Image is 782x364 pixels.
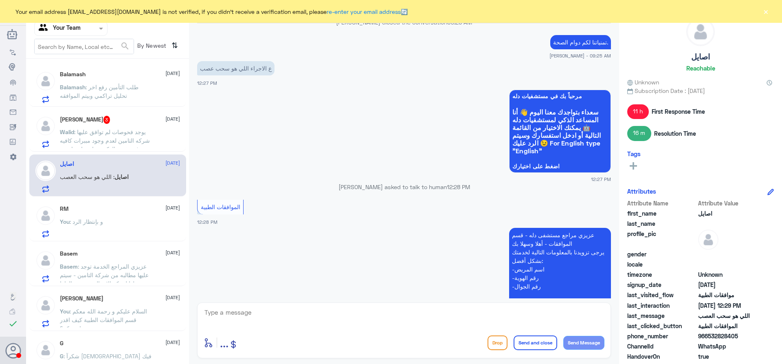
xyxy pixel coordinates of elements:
[5,343,21,358] button: Avatar
[512,93,608,99] span: مرحباً بك في مستشفيات دله
[627,209,696,218] span: first_name
[512,163,608,170] span: اضغط على اختيارك
[627,86,774,95] span: Subscription Date : [DATE]
[327,8,401,15] a: re-enter your email address
[549,52,611,59] span: [PERSON_NAME] - 09:25 AM
[35,39,134,54] input: Search by Name, Local etc…
[698,270,757,279] span: Unknown
[627,301,696,310] span: last_interaction
[60,308,147,332] span: : السلام عليكم و رحمة الله معكم قسم الموافقات الطبية كيف اقدر اخدمكم؟
[691,52,710,62] h5: اصايل
[698,250,757,258] span: null
[563,336,604,350] button: Send Message
[698,291,757,299] span: موافقات الطبية
[627,342,696,351] span: ChannelId
[698,332,757,340] span: 966532828405
[60,71,86,78] h5: Balamash
[762,7,770,15] button: ×
[15,7,408,16] span: Your email address [EMAIL_ADDRESS][DOMAIN_NAME] is not verified, if you didn't receive a verifica...
[627,199,696,207] span: Attribute Name
[60,84,138,99] span: : طلب التأمين رفع اخر تحليل تراكمي وبيتم الموافقه
[60,340,64,347] h5: G
[488,335,507,350] button: Drop
[60,308,70,315] span: You
[698,229,718,250] img: defaultAdmin.png
[698,322,757,330] span: الموافقات الطبية
[627,126,651,141] span: 16 m
[35,161,56,181] img: defaultAdmin.png
[627,229,696,248] span: profile_pic
[60,263,149,296] span: : عزيزي المراجع الخدمة توجد عليها مطالبه من شركة التامين - سيتم تحويلها لمركز الاعمال حتى يتم الغ...
[171,39,178,52] i: ⇅
[627,250,696,258] span: gender
[698,311,757,320] span: اللي هو سحب العصب
[698,199,757,207] span: Attribute Value
[60,128,74,135] span: Walid
[197,80,217,86] span: 12:27 PM
[165,70,180,77] span: [DATE]
[627,150,641,157] h6: Tags
[627,78,659,86] span: Unknown
[35,116,56,136] img: defaultAdmin.png
[165,249,180,256] span: [DATE]
[512,108,608,154] span: سعداء بتواجدك معنا اليوم 👋 أنا المساعد الذكي لمستشفيات دله 🤖 يمكنك الاختيار من القائمة التالية أو...
[687,18,714,46] img: defaultAdmin.png
[652,107,705,116] span: First Response Time
[103,116,110,124] span: 3
[60,205,68,212] h5: RM
[197,183,611,191] p: [PERSON_NAME] asked to talk to human
[8,319,18,329] i: check
[698,260,757,269] span: null
[165,159,180,167] span: [DATE]
[627,104,649,119] span: 11 h
[64,353,152,360] span: : شكرآ [DEMOGRAPHIC_DATA] فيك
[35,71,56,91] img: defaultAdmin.png
[627,311,696,320] span: last_message
[627,322,696,330] span: last_clicked_button
[60,84,86,90] span: Balamash
[654,129,696,138] span: Resolution Time
[35,250,56,271] img: defaultAdmin.png
[627,280,696,289] span: signup_date
[201,203,240,210] span: الموافقات الطبية
[698,280,757,289] span: 2025-01-11T14:22:59.118Z
[60,128,150,212] span: : يوجد فحوصات لم توافق عليها شركه التامين لعدم وجود مببرات كافيه في تقرير الدكتور ، ارجوا مراجعته...
[686,64,715,72] h6: Reachable
[698,352,757,361] span: true
[60,161,74,168] h5: اصايل
[627,260,696,269] span: locale
[120,41,130,51] span: search
[60,218,70,225] span: You
[165,339,180,346] span: [DATE]
[60,116,110,124] h5: Walid Naser
[627,291,696,299] span: last_visited_flow
[35,205,56,226] img: defaultAdmin.png
[627,270,696,279] span: timezone
[60,295,103,302] h5: Sara
[60,173,114,180] span: : اللي هو سحب العصب
[197,61,275,75] p: 20/9/2025, 12:27 PM
[220,333,228,352] button: ...
[550,35,611,49] p: 20/9/2025, 9:25 AM
[120,40,130,53] button: search
[627,352,696,361] span: HandoverOn
[60,263,78,270] span: Basem
[698,342,757,351] span: 2
[165,204,180,212] span: [DATE]
[35,295,56,315] img: defaultAdmin.png
[698,209,757,218] span: اصايل
[70,218,103,225] span: : و بإنتظار الرد
[35,340,56,360] img: defaultAdmin.png
[60,353,64,360] span: G
[134,39,168,55] span: By Newest
[114,173,129,180] span: اصايل
[627,188,656,195] h6: Attributes
[514,335,557,350] button: Send and close
[627,332,696,340] span: phone_number
[220,335,228,350] span: ...
[447,183,470,190] span: 12:28 PM
[165,294,180,301] span: [DATE]
[698,301,757,310] span: 2025-09-20T09:29:30.583Z
[591,176,611,183] span: 12:27 PM
[60,250,78,257] h5: Basem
